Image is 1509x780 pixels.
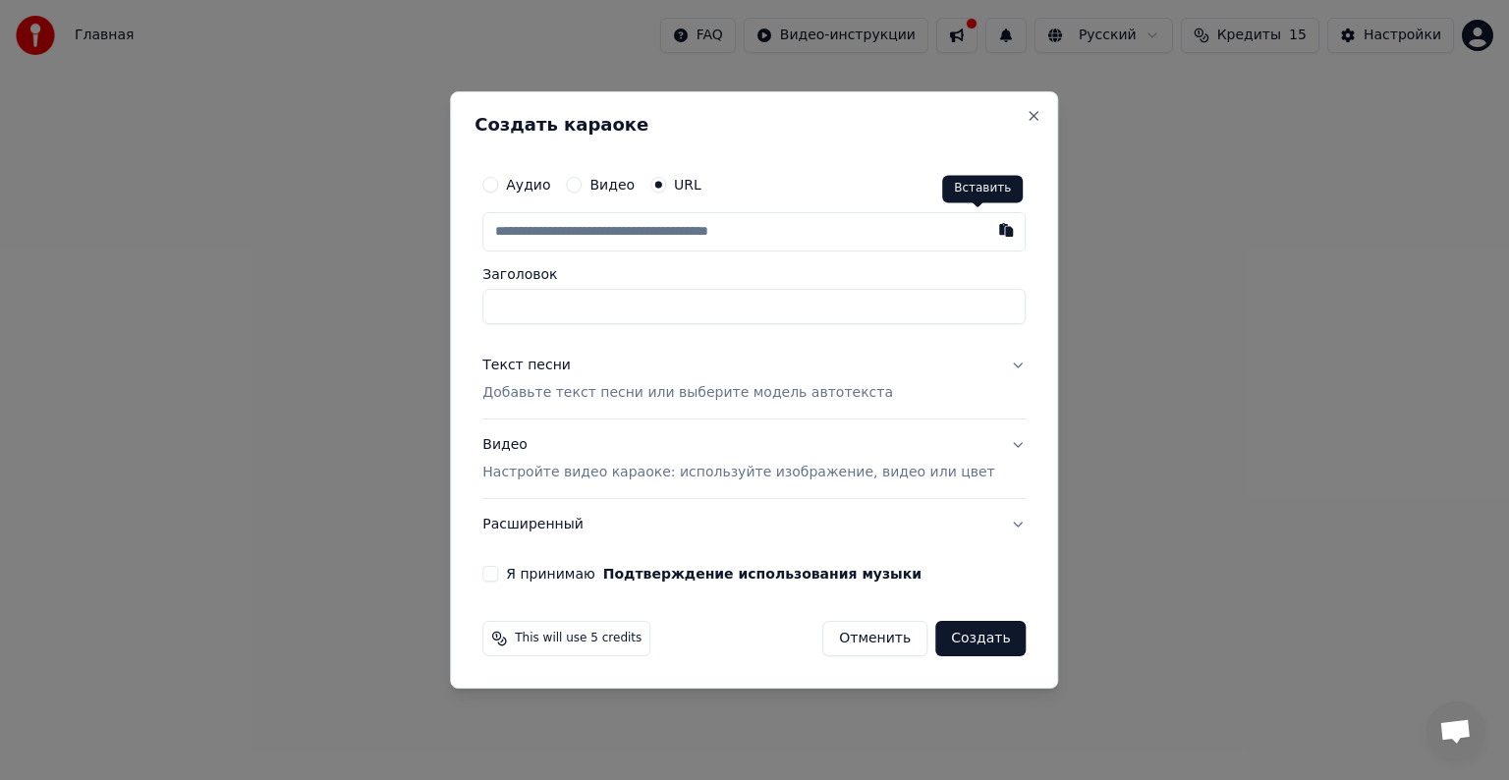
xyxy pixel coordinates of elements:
p: Настройте видео караоке: используйте изображение, видео или цвет [482,463,994,482]
span: This will use 5 credits [515,631,642,646]
h2: Создать караоке [475,116,1034,134]
button: Расширенный [482,499,1026,550]
button: Я принимаю [603,567,922,581]
button: Отменить [822,621,927,656]
button: ВидеоНастройте видео караоке: используйте изображение, видео или цвет [482,419,1026,498]
label: Видео [589,178,635,192]
label: Аудио [506,178,550,192]
div: Вставить [942,175,1023,202]
label: URL [674,178,701,192]
button: Текст песниДобавьте текст песни или выберите модель автотекста [482,340,1026,418]
label: Я принимаю [506,567,922,581]
div: Текст песни [482,356,571,375]
button: Создать [935,621,1026,656]
label: Заголовок [482,267,1026,281]
p: Добавьте текст песни или выберите модель автотекста [482,383,893,403]
div: Видео [482,435,994,482]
